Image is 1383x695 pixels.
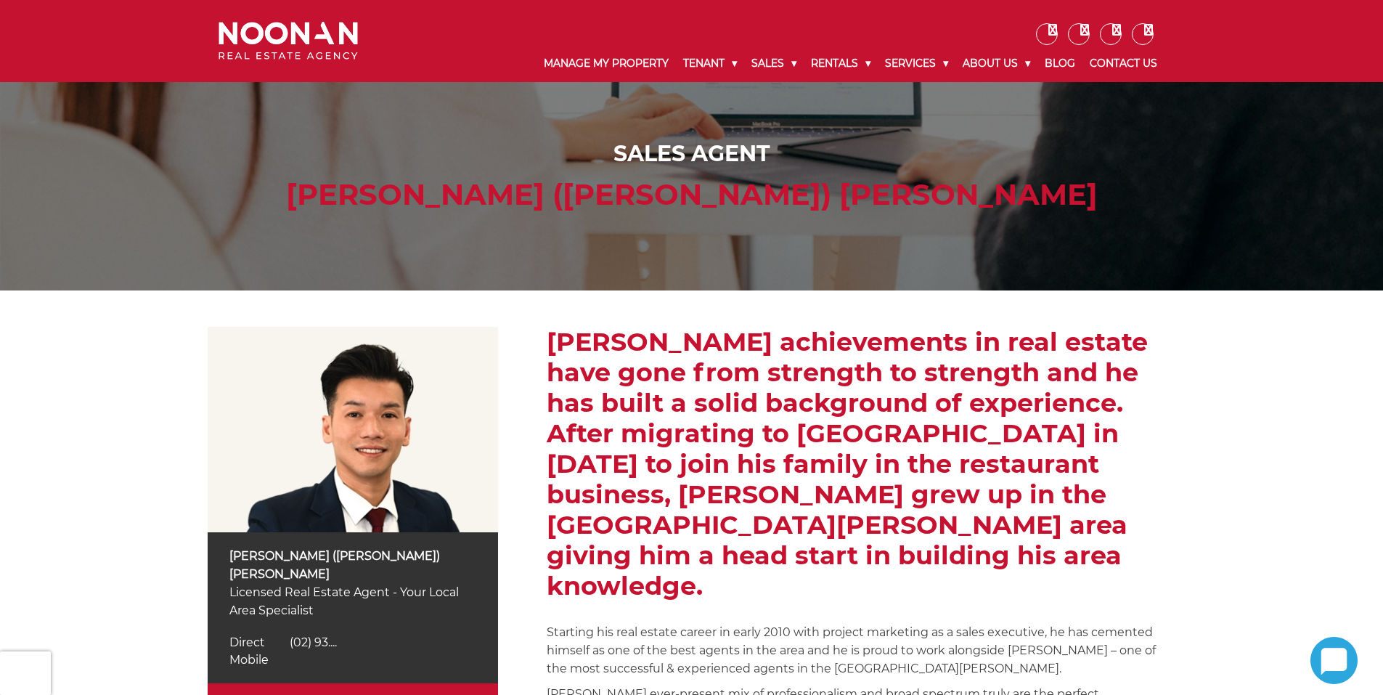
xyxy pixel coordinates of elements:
[804,45,878,82] a: Rentals
[229,653,290,667] a: Click to reveal phone number
[290,635,337,649] span: (02) 93....
[676,45,744,82] a: Tenant
[229,635,337,649] a: Click to reveal phone number
[229,547,476,583] p: [PERSON_NAME] ([PERSON_NAME]) [PERSON_NAME]
[208,327,498,532] img: Simon (Xin Rong) Cai
[222,177,1161,212] h1: [PERSON_NAME] ([PERSON_NAME]) [PERSON_NAME]
[955,45,1037,82] a: About Us
[229,583,476,619] p: Licensed Real Estate Agent - Your Local Area Specialist
[222,137,1161,170] div: Sales Agent
[229,635,265,649] span: Direct
[547,623,1175,678] p: Starting his real estate career in early 2010 with project marketing as a sales executive, he has...
[537,45,676,82] a: Manage My Property
[1082,45,1164,82] a: Contact Us
[229,653,269,667] span: Mobile
[744,45,804,82] a: Sales
[1037,45,1082,82] a: Blog
[878,45,955,82] a: Services
[547,327,1175,601] h2: [PERSON_NAME] achievements in real estate have gone from strength to strength and he has built a ...
[219,22,358,60] img: Noonan Real Estate Agency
